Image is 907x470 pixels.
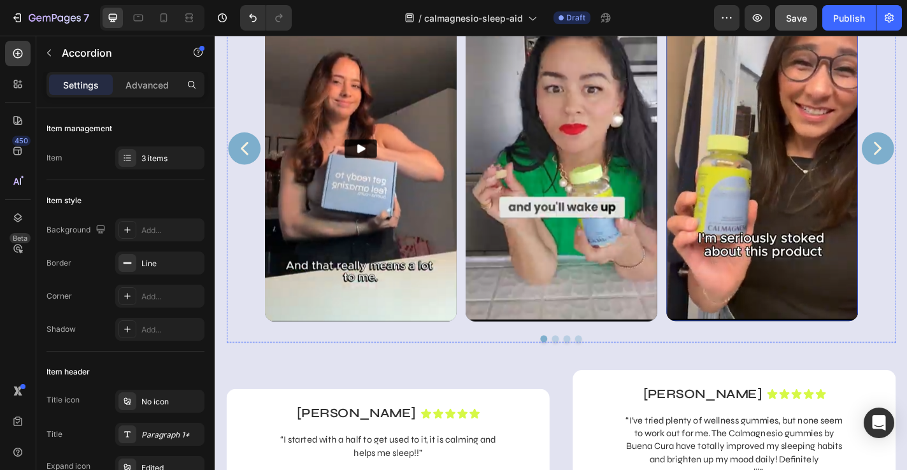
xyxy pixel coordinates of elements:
div: Border [46,257,71,269]
div: Item header [46,366,90,378]
div: Shadow [46,324,76,335]
p: [PERSON_NAME] [90,406,222,427]
div: Beta [10,233,31,243]
span: / [418,11,422,25]
p: “I started with a half to get used to it, it is calming and helps me sleep!!” [68,439,315,467]
button: Dot [372,331,380,338]
button: 7 [5,5,95,31]
button: Play [143,114,178,134]
span: Save [786,13,807,24]
div: Undo/Redo [240,5,292,31]
div: 3 items [141,153,201,164]
div: Title icon [46,394,80,406]
div: Corner [46,290,72,302]
p: 7 [83,10,89,25]
p: [PERSON_NAME] [473,385,604,406]
span: Draft [566,12,585,24]
div: Add... [141,225,201,236]
div: Publish [833,11,865,25]
button: Save [775,5,817,31]
p: Accordion [62,45,170,61]
div: No icon [141,396,201,408]
div: Add... [141,291,201,303]
div: Title [46,429,62,440]
button: Carousel Next Arrow [714,106,750,142]
div: Item style [46,195,82,206]
div: 450 [12,136,31,146]
button: Dot [385,331,392,338]
p: Advanced [125,78,169,92]
button: Publish [822,5,876,31]
div: Add... [141,324,201,336]
iframe: Design area [215,36,907,470]
div: Paragraph 1* [141,429,201,441]
div: Background [46,222,108,239]
div: Line [141,258,201,269]
p: Settings [63,78,99,92]
span: calmagnesio-sleep-aid [424,11,523,25]
button: Dot [359,331,367,338]
button: Dot [397,331,405,338]
div: Item [46,152,62,164]
div: Open Intercom Messenger [864,408,894,438]
div: Item management [46,123,112,134]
